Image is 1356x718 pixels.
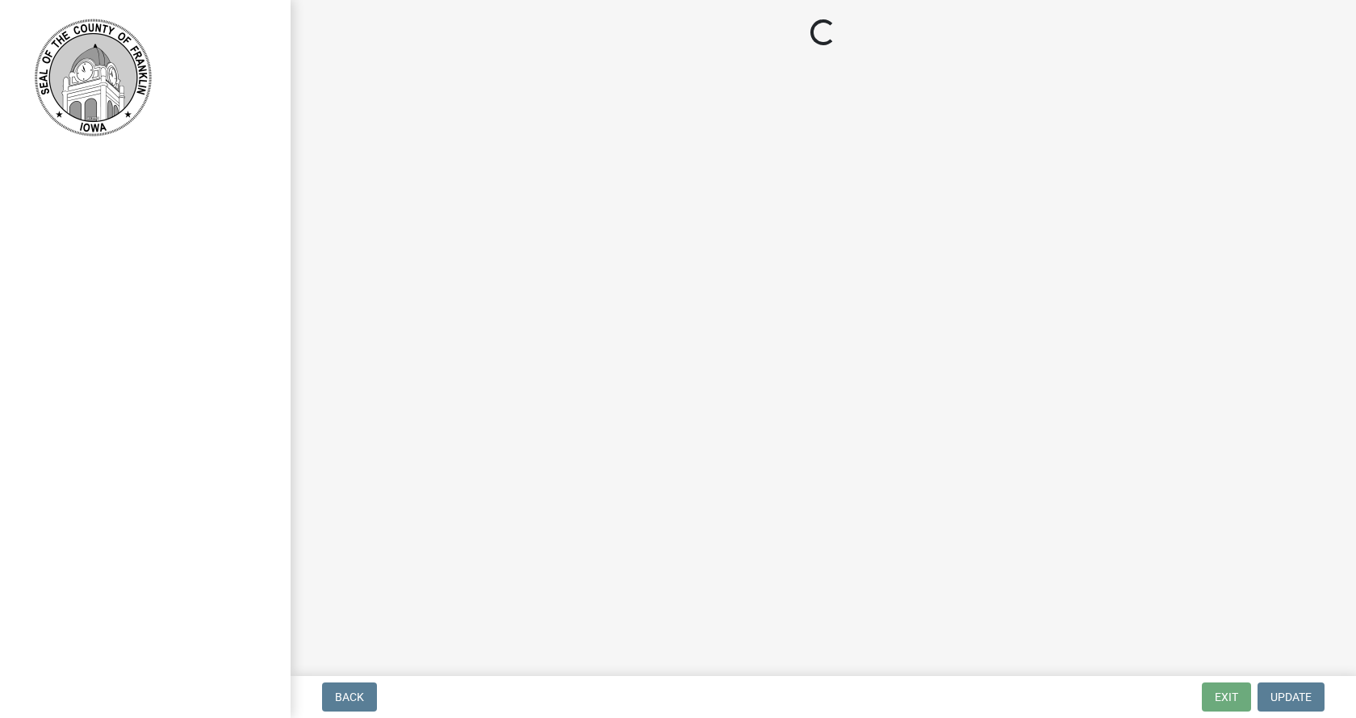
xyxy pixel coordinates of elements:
button: Back [322,682,377,712]
span: Update [1270,691,1312,703]
img: Franklin County, Iowa [32,17,153,138]
button: Update [1258,682,1325,712]
span: Back [335,691,364,703]
button: Exit [1202,682,1251,712]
